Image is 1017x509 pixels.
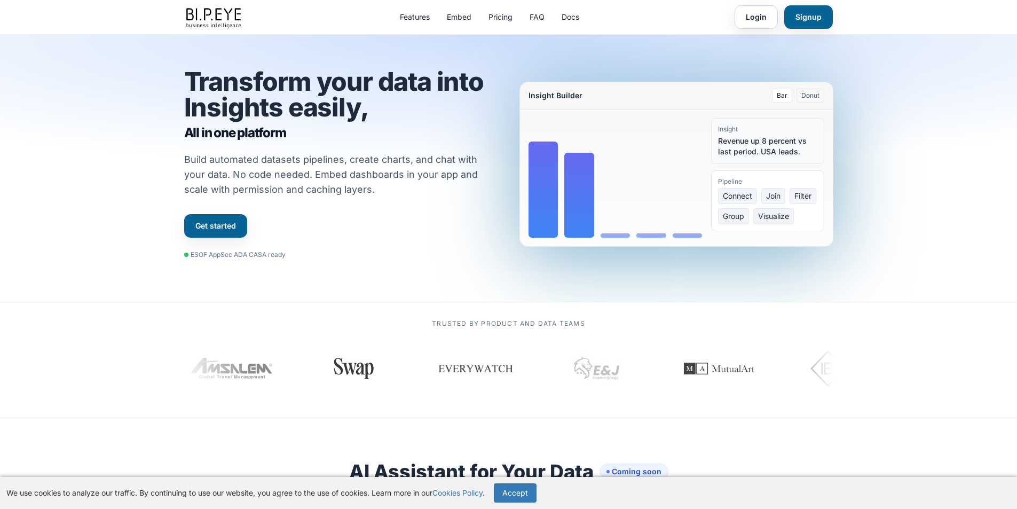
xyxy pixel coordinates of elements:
span: Coming soon [600,464,668,479]
img: bipeye-logo [184,5,245,29]
img: Everywatch [437,353,514,385]
a: Get started [184,214,247,238]
h1: Transform your data into Insights easily, [184,69,498,142]
a: FAQ [530,12,545,22]
div: Revenue up 8 percent vs last period. USA leads. [718,136,817,157]
a: Docs [562,12,579,22]
img: Amsalem [190,358,274,379]
span: Group [718,208,749,224]
a: Embed [447,12,471,22]
span: Filter [790,188,816,204]
button: Accept [494,483,537,503]
span: Join [761,188,785,204]
span: Visualize [753,208,794,224]
p: Build automated datasets pipelines, create charts, and chat with your data. No code needed. Embed... [184,152,492,197]
a: Signup [784,5,833,29]
a: Features [400,12,430,22]
img: Swap [328,358,378,379]
img: MutualArt [671,342,767,395]
button: Bar [772,89,792,103]
div: Bar chart [529,118,703,238]
h2: AI Assistant for Your Data [349,461,668,482]
button: Donut [797,89,824,103]
div: Pipeline [718,177,817,186]
div: ESOF AppSec ADA CASA ready [184,250,286,259]
a: Cookies Policy [432,488,483,497]
a: Pricing [488,12,513,22]
img: EJ Capital [570,342,624,395]
img: IBI [810,347,870,390]
p: We use cookies to analyze our traffic. By continuing to use our website, you agree to the use of ... [6,488,485,498]
p: Trusted by product and data teams [184,319,833,328]
span: All in one platform [184,124,498,142]
div: Insight Builder [529,90,582,101]
a: Login [735,5,778,29]
span: Connect [718,188,757,204]
div: Insight [718,125,817,134]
